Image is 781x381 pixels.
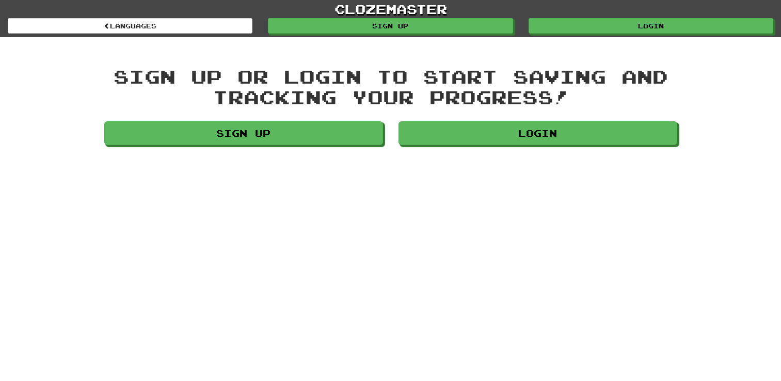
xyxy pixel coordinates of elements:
[8,18,252,34] a: Languages
[104,66,677,107] div: Sign up or login to start saving and tracking your progress!
[399,121,677,145] a: Login
[268,18,513,34] a: Sign up
[529,18,773,34] a: Login
[104,121,383,145] a: Sign up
